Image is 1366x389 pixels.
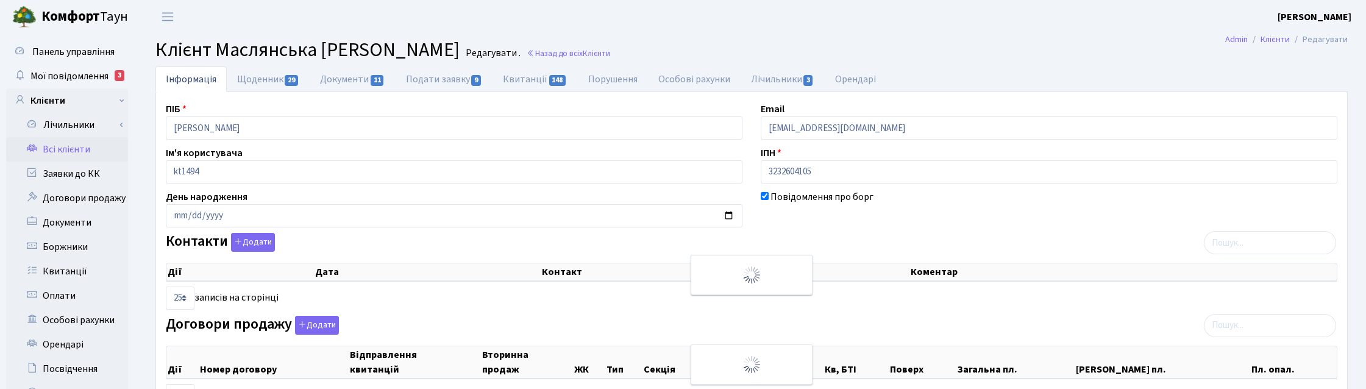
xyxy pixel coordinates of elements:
input: Пошук... [1204,314,1336,337]
a: Орендарі [6,332,128,357]
th: Поверх [889,346,957,378]
a: Заявки до КК [6,162,128,186]
span: 148 [549,75,566,86]
button: Контакти [231,233,275,252]
span: 11 [371,75,384,86]
a: Назад до всіхКлієнти [527,48,610,59]
nav: breadcrumb [1207,27,1366,52]
a: Договори продажу [6,186,128,210]
label: День народження [166,190,247,204]
a: Подати заявку [396,66,493,92]
th: Відправлення квитанцій [349,346,480,378]
a: Клієнти [6,88,128,113]
a: Порушення [578,66,648,92]
span: Клієнт Маслянська [PERSON_NAME] [155,36,460,64]
img: Обробка... [742,265,761,285]
th: Тип [605,346,642,378]
img: Обробка... [742,355,761,374]
span: 3 [803,75,813,86]
a: Admin [1225,33,1248,46]
a: Посвідчення [6,357,128,381]
th: Дата [314,263,541,280]
a: Оплати [6,284,128,308]
select: записів на сторінці [166,287,194,310]
th: Коментар [909,263,1337,280]
a: Орендарі [825,66,886,92]
th: Дії [166,263,314,280]
a: Панель управління [6,40,128,64]
th: Дії [166,346,199,378]
a: Інформація [155,66,227,92]
label: Договори продажу [166,316,339,335]
img: logo.png [12,5,37,29]
button: Переключити навігацію [152,7,183,27]
label: ПІБ [166,102,187,116]
a: Документи [6,210,128,235]
a: Щоденник [227,66,310,92]
label: ІПН [761,146,781,160]
a: Всі клієнти [6,137,128,162]
a: Клієнти [1261,33,1290,46]
small: Редагувати . [463,48,521,59]
b: Комфорт [41,7,100,26]
span: 9 [471,75,481,86]
span: 29 [285,75,298,86]
a: Особові рахунки [6,308,128,332]
a: Документи [310,66,395,92]
a: Лічильники [741,66,825,92]
li: Редагувати [1290,33,1348,46]
label: Ім'я користувача [166,146,243,160]
a: Боржники [6,235,128,259]
a: Мої повідомлення3 [6,64,128,88]
span: Панель управління [32,45,115,59]
th: Контакт [541,263,909,280]
th: [PERSON_NAME] пл. [1075,346,1250,378]
a: Квитанції [493,66,577,92]
th: Секція [642,346,707,378]
span: Клієнти [583,48,610,59]
a: Квитанції [6,259,128,284]
th: Номер договору [199,346,349,378]
span: Мої повідомлення [30,70,108,83]
th: Вторинна продаж [481,346,574,378]
span: Таун [41,7,128,27]
th: Загальна пл. [956,346,1074,378]
a: Додати [292,313,339,335]
a: Додати [228,231,275,252]
div: 3 [115,70,124,81]
th: ЖК [573,346,605,378]
label: записів на сторінці [166,287,279,310]
button: Договори продажу [295,316,339,335]
a: [PERSON_NAME] [1278,10,1351,24]
label: Контакти [166,233,275,252]
a: Особові рахунки [648,66,741,92]
a: Лічильники [14,113,128,137]
label: Повідомлення про борг [770,190,873,204]
input: Пошук... [1204,231,1336,254]
th: Кв, БТІ [824,346,888,378]
th: Пл. опал. [1250,346,1337,378]
label: Email [761,102,784,116]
